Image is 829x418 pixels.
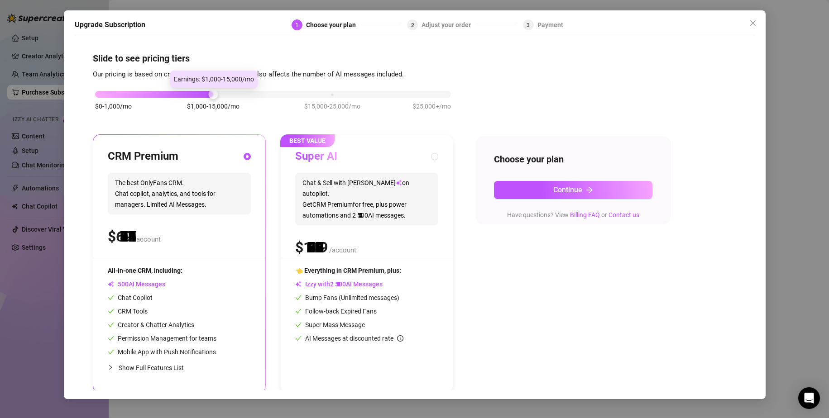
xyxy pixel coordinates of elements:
[134,235,161,243] span: /account
[108,348,216,356] span: Mobile App with Push Notifications
[295,173,438,225] span: Chat & Sell with [PERSON_NAME] on autopilot. Get CRM Premium for free, plus power automations and...
[749,19,757,27] span: close
[108,267,182,274] span: All-in-one CRM, including:
[108,335,216,342] span: Permission Management for teams
[108,149,178,164] h3: CRM Premium
[108,280,165,288] span: AI Messages
[295,322,302,328] span: check
[108,321,194,328] span: Creator & Chatter Analytics
[570,211,600,218] a: Billing FAQ
[119,364,184,371] span: Show Full Features List
[746,16,760,30] button: Close
[295,294,302,301] span: check
[170,71,258,88] div: Earnings: $1,000-15,000/mo
[295,149,337,164] h3: Super AI
[306,19,361,30] div: Choose your plan
[295,294,399,301] span: Bump Fans (Unlimited messages)
[295,22,298,28] span: 1
[108,228,132,245] span: $
[305,335,403,342] span: AI Messages at discounted rate
[494,181,652,199] button: Continuearrow-right
[295,239,328,256] span: $
[108,365,113,370] span: collapsed
[95,101,132,111] span: $0-1,000/mo
[295,267,401,274] span: 👈 Everything in CRM Premium, plus:
[609,211,639,218] a: Contact us
[586,186,593,194] span: arrow-right
[280,134,335,147] span: BEST VALUE
[537,19,563,30] div: Payment
[108,173,251,214] span: The best OnlyFans CRM. Chat copilot, analytics, and tools for managers. Limited AI Messages.
[304,101,360,111] span: $15,000-25,000/mo
[93,70,404,78] span: Our pricing is based on creator's monthly earnings. It also affects the number of AI messages inc...
[108,357,251,378] div: Show Full Features List
[108,294,114,301] span: check
[108,335,114,342] span: check
[75,19,145,30] h5: Upgrade Subscription
[93,52,737,65] h4: Slide to see pricing tiers
[527,22,530,28] span: 3
[295,335,302,342] span: check
[108,308,148,315] span: CRM Tools
[108,294,153,301] span: Chat Copilot
[108,322,114,328] span: check
[295,321,365,328] span: Super Mass Message
[798,387,820,409] div: Open Intercom Messenger
[412,101,451,111] span: $25,000+/mo
[187,101,240,111] span: $1,000-15,000/mo
[746,19,760,27] span: Close
[507,211,639,218] span: Have questions? View or
[411,22,414,28] span: 2
[108,308,114,314] span: check
[329,246,356,254] span: /account
[295,280,383,288] span: Izzy with AI Messages
[295,308,377,315] span: Follow-back Expired Fans
[422,19,476,30] div: Adjust your order
[397,335,403,342] span: info-circle
[295,308,302,314] span: check
[553,185,582,194] span: Continue
[494,153,652,166] h4: Choose your plan
[108,349,114,355] span: check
